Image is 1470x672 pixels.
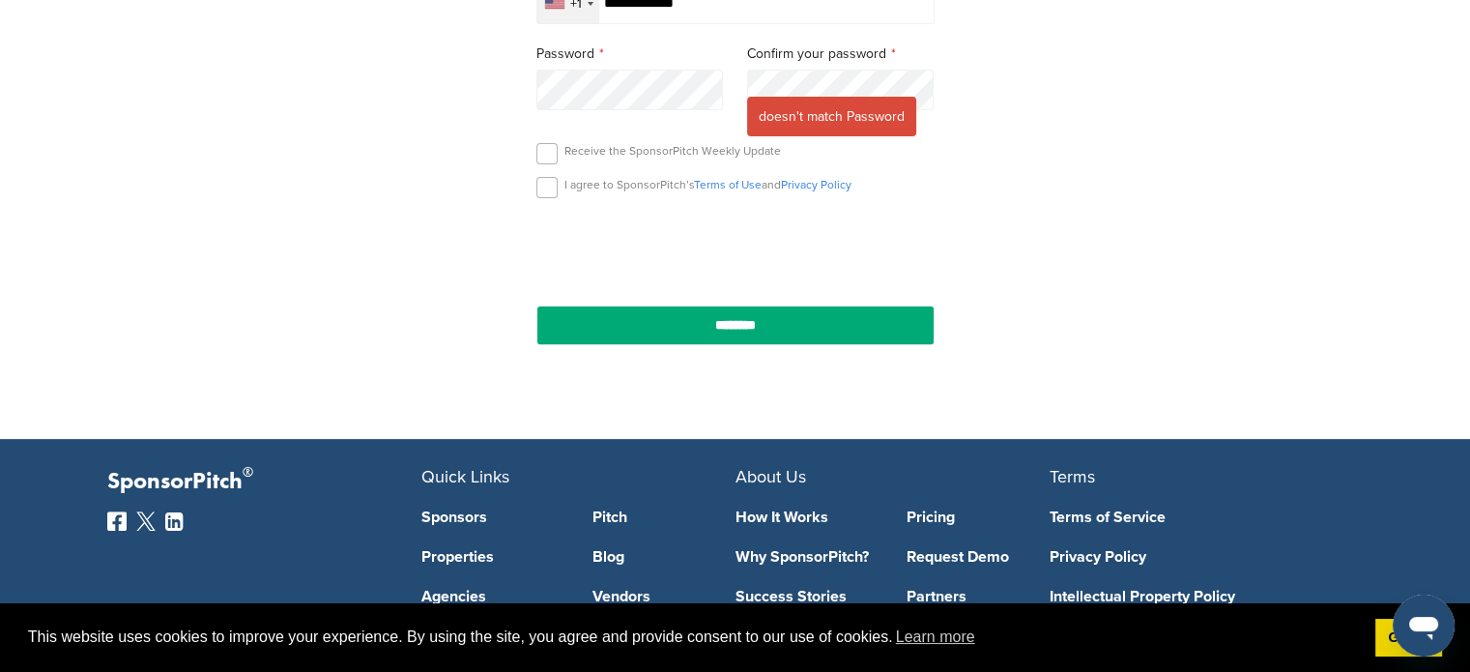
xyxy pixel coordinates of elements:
[243,460,253,484] span: ®
[107,468,421,496] p: SponsorPitch
[421,589,564,604] a: Agencies
[28,623,1360,652] span: This website uses cookies to improve your experience. By using the site, you agree and provide co...
[107,511,127,531] img: Facebook
[735,510,879,525] a: How It Works
[421,549,564,565] a: Properties
[694,178,762,191] a: Terms of Use
[735,549,879,565] a: Why SponsorPitch?
[735,589,879,604] a: Success Stories
[564,177,851,192] p: I agree to SponsorPitch’s and
[1050,466,1095,487] span: Terms
[735,466,806,487] span: About Us
[747,97,916,136] span: doesn't match Password
[592,510,735,525] a: Pitch
[781,178,851,191] a: Privacy Policy
[907,549,1050,565] a: Request Demo
[907,589,1050,604] a: Partners
[1375,619,1442,657] a: dismiss cookie message
[1393,595,1455,657] iframe: Button to launch messaging window
[421,466,509,487] span: Quick Links
[625,220,846,278] iframe: reCAPTCHA
[536,44,724,65] label: Password
[136,511,156,531] img: Twitter
[421,510,564,525] a: Sponsors
[893,623,978,652] a: learn more about cookies
[1050,589,1335,604] a: Intellectual Property Policy
[747,44,935,65] label: Confirm your password
[564,143,781,159] p: Receive the SponsorPitch Weekly Update
[592,549,735,565] a: Blog
[907,510,1050,525] a: Pricing
[1050,510,1335,525] a: Terms of Service
[1050,549,1335,565] a: Privacy Policy
[592,589,735,604] a: Vendors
